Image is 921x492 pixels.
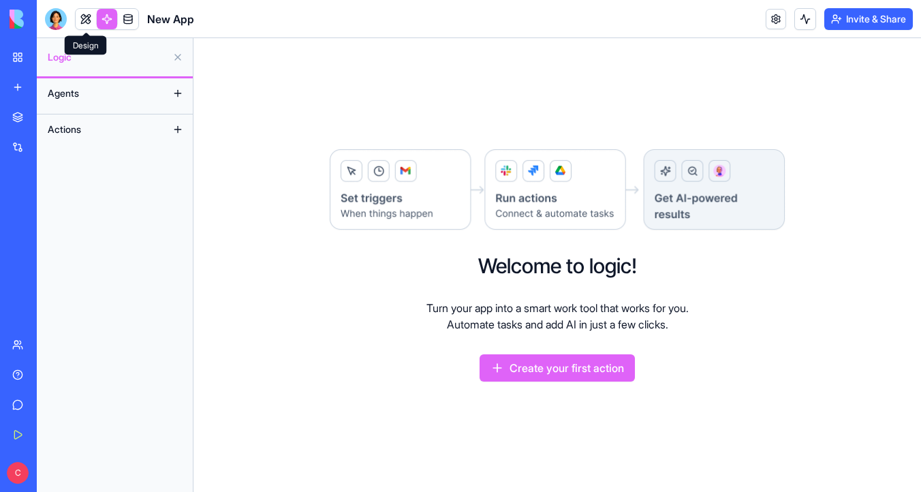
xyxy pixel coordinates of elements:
button: Agents [41,82,167,104]
p: Turn your app into a smart work tool that works for you. Automate tasks and add AI in just a few ... [426,300,689,333]
img: logo [10,10,94,29]
div: Design [65,36,107,55]
a: Create your first action [480,364,635,378]
button: Invite & Share [824,8,913,30]
span: New App [147,11,194,27]
span: C [7,462,29,484]
span: Agents [48,87,79,100]
img: Logic [328,149,786,232]
span: Logic [48,50,167,64]
span: Actions [48,123,81,136]
h2: Welcome to logic! [478,253,637,278]
button: Actions [41,119,167,140]
button: Create your first action [480,354,635,382]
